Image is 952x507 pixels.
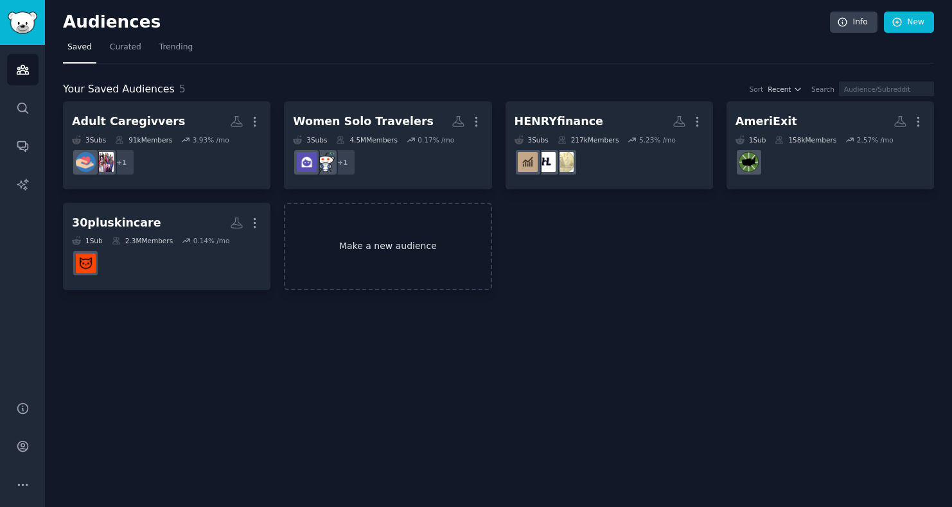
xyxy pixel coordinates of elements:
div: 4.5M Members [336,135,397,144]
div: 3 Sub s [72,135,106,144]
div: 5.23 % /mo [639,135,676,144]
a: AmeriExit1Sub158kMembers2.57% /moAmerExit [727,101,934,189]
div: HENRYfinance [515,114,603,130]
img: AmerExit [739,152,759,172]
div: Search [811,85,834,94]
a: New [884,12,934,33]
div: 1 Sub [736,135,766,144]
a: Info [830,12,877,33]
span: Saved [67,42,92,53]
img: femaletravels [297,152,317,172]
div: + 1 [329,149,356,176]
img: GummySearch logo [8,12,37,34]
a: Trending [155,37,197,64]
img: HenryFinanceEurope [536,152,556,172]
div: Sort [750,85,764,94]
a: Saved [63,37,96,64]
a: Make a new audience [284,203,491,291]
div: 2.3M Members [112,236,173,245]
h2: Audiences [63,12,830,33]
div: 217k Members [558,135,619,144]
div: 158k Members [775,135,836,144]
img: AusHENRY [554,152,574,172]
img: CaregiverSupport [76,152,96,172]
div: 30pluskincare [72,215,161,231]
span: 5 [179,83,186,95]
span: Recent [768,85,791,94]
a: 30pluskincare1Sub2.3MMembers0.14% /mo30PlusSkinCare [63,203,270,291]
button: Recent [768,85,802,94]
a: HENRYfinance3Subs217kMembers5.23% /moAusHENRYHenryFinanceEuropeHENRYfinance [506,101,713,189]
div: 3.93 % /mo [193,135,229,144]
span: Trending [159,42,193,53]
span: Curated [110,42,141,53]
input: Audience/Subreddit [839,82,934,96]
a: Curated [105,37,146,64]
div: 0.14 % /mo [193,236,230,245]
img: solotravel [315,152,335,172]
span: Your Saved Audiences [63,82,175,98]
div: + 1 [108,149,135,176]
img: AgingParents [94,152,114,172]
img: HENRYfinance [518,152,538,172]
div: 3 Sub s [293,135,327,144]
img: 30PlusSkinCare [76,253,96,273]
div: 1 Sub [72,236,103,245]
div: 3 Sub s [515,135,549,144]
div: Adult Caregivvers [72,114,185,130]
div: 91k Members [115,135,172,144]
a: Adult Caregivvers3Subs91kMembers3.93% /mo+1AgingParentsCaregiverSupport [63,101,270,189]
div: AmeriExit [736,114,797,130]
a: Women Solo Travelers3Subs4.5MMembers0.17% /mo+1solotravelfemaletravels [284,101,491,189]
div: Women Solo Travelers [293,114,434,130]
div: 2.57 % /mo [857,135,894,144]
div: 0.17 % /mo [418,135,454,144]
